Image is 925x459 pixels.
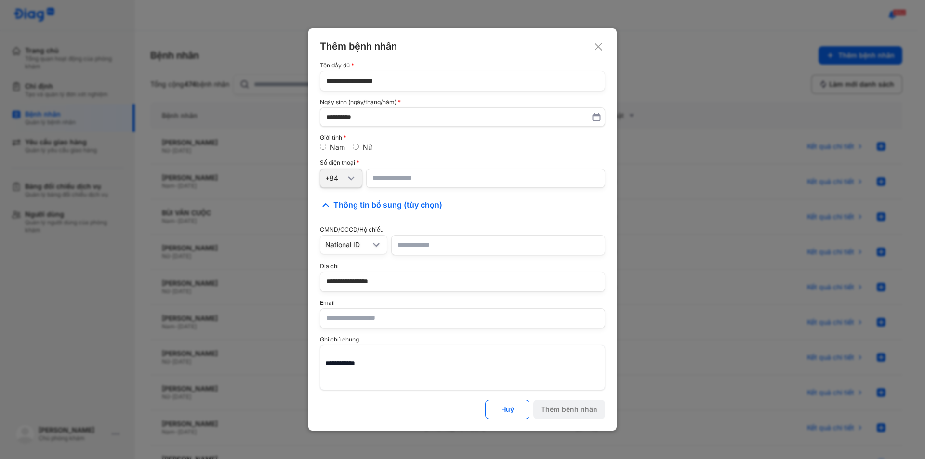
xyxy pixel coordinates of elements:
div: Email [320,300,605,306]
div: Tên đầy đủ [320,62,605,69]
button: Huỷ [485,400,529,419]
div: Số điện thoại [320,159,605,166]
div: CMND/CCCD/Hộ chiếu [320,226,605,233]
div: National ID [325,240,370,249]
div: Ngày sinh (ngày/tháng/năm) [320,99,605,105]
button: Thêm bệnh nhân [533,400,605,419]
div: Giới tính [320,134,605,141]
div: Thêm bệnh nhân [320,40,605,52]
span: Thông tin bổ sung (tùy chọn) [333,199,442,211]
label: Nam [330,143,345,151]
div: Địa chỉ [320,263,605,270]
div: +84 [325,174,345,183]
label: Nữ [363,143,372,151]
div: Thêm bệnh nhân [541,405,597,414]
div: Ghi chú chung [320,336,605,343]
